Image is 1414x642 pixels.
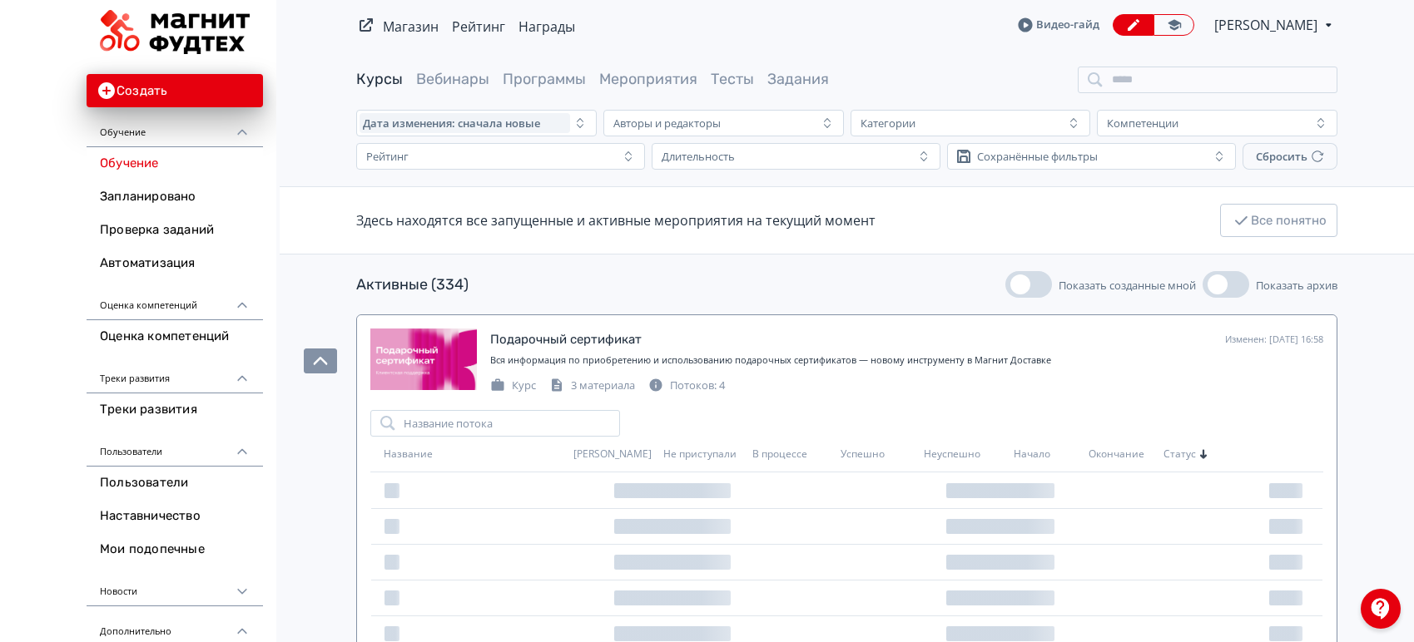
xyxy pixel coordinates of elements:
button: Категории [851,110,1091,136]
div: Здесь находятся все запущенные и активные мероприятия на текущий момент [356,210,876,230]
div: Активные (334) [356,274,469,296]
button: Длительность [652,143,940,170]
div: Подарочный сертификат [490,330,642,349]
button: Дата изменения: сначала новые [356,110,597,136]
div: Обучение [87,107,263,147]
img: https://files.teachbase.ru/system/slaveaccount/52152/logo/medium-aa5ec3a18473e9a8d3a167ef8955dcbc... [100,10,250,54]
div: Длительность [662,150,735,163]
a: Проверка заданий [87,214,263,247]
button: Рейтинг [356,143,645,170]
span: Дата изменения: сначала новые [363,116,540,130]
div: Новости [87,566,263,606]
a: Магазин [383,17,439,36]
span: Статус [1163,447,1196,462]
div: Изменен: [DATE] 16:58 [1225,333,1323,347]
a: Треки развития [87,393,263,427]
a: Вебинары [416,70,489,88]
a: Пользователи [87,467,263,500]
a: Программы [503,70,586,88]
div: Категории [861,116,915,130]
div: Потоков: 4 [648,378,725,394]
div: [PERSON_NAME] [573,447,656,462]
span: Начало [1014,447,1050,462]
div: Неуспешно [924,447,1006,462]
a: Видео-гайд [1018,17,1099,33]
span: Показать созданные мной [1059,278,1196,293]
span: Анна Ивачева [1214,15,1320,35]
button: Авторы и редакторы [603,110,844,136]
span: Окончание [1089,447,1144,462]
a: Автоматизация [87,247,263,280]
div: Успешно [841,447,917,462]
a: Наставничество [87,500,263,533]
a: Мероприятия [599,70,697,88]
div: 3 материала [549,378,635,394]
span: Показать архив [1256,278,1337,293]
div: Оценка компетенций [87,280,263,320]
a: Тесты [711,70,754,88]
div: Компетенции [1107,116,1178,130]
a: Курсы [356,70,403,88]
div: Курс [490,378,536,394]
div: Авторы и редакторы [613,116,721,130]
a: Рейтинг [452,17,505,36]
a: Мои подопечные [87,533,263,566]
a: Переключиться в режим ученика [1154,14,1194,36]
div: Сохранённые фильтры [977,150,1098,163]
button: Создать [87,74,263,107]
a: Запланировано [87,180,263,214]
div: В процессе [752,447,834,462]
button: Компетенции [1097,110,1337,136]
div: Не приступали [663,447,746,462]
div: Рейтинг [366,150,409,163]
button: Сбросить [1243,143,1337,170]
button: Все понятно [1220,204,1337,237]
div: Треки развития [87,353,263,393]
div: Пользователи [87,427,263,467]
div: Вся информация по приобретению и использованию подарочных сертификатов — новому инструменту в Маг... [490,353,1323,368]
span: Название [384,447,433,462]
a: Задания [767,70,829,88]
a: Награды [518,17,575,36]
a: Оценка компетенций [87,320,263,353]
a: Обучение [87,147,263,180]
button: Сохранённые фильтры [947,143,1236,170]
